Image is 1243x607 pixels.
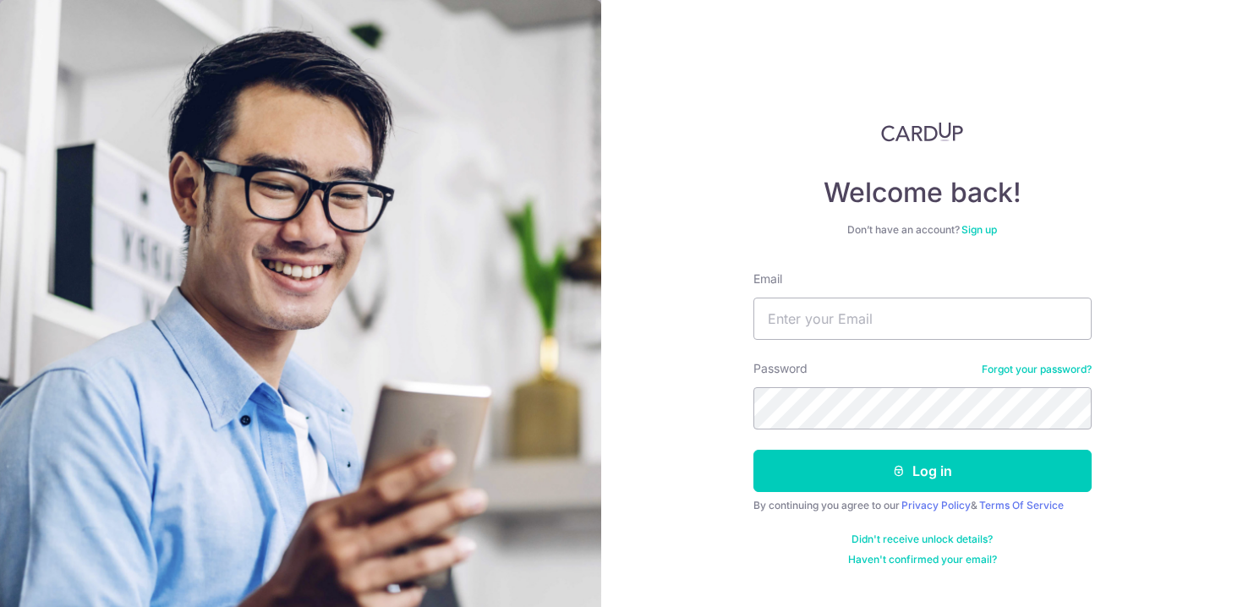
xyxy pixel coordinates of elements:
[753,298,1092,340] input: Enter your Email
[753,450,1092,492] button: Log in
[848,553,997,566] a: Haven't confirmed your email?
[753,360,808,377] label: Password
[753,223,1092,237] div: Don’t have an account?
[753,499,1092,512] div: By continuing you agree to our &
[851,533,993,546] a: Didn't receive unlock details?
[901,499,971,511] a: Privacy Policy
[881,122,964,142] img: CardUp Logo
[753,271,782,287] label: Email
[961,223,997,236] a: Sign up
[982,363,1092,376] a: Forgot your password?
[979,499,1064,511] a: Terms Of Service
[753,176,1092,210] h4: Welcome back!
